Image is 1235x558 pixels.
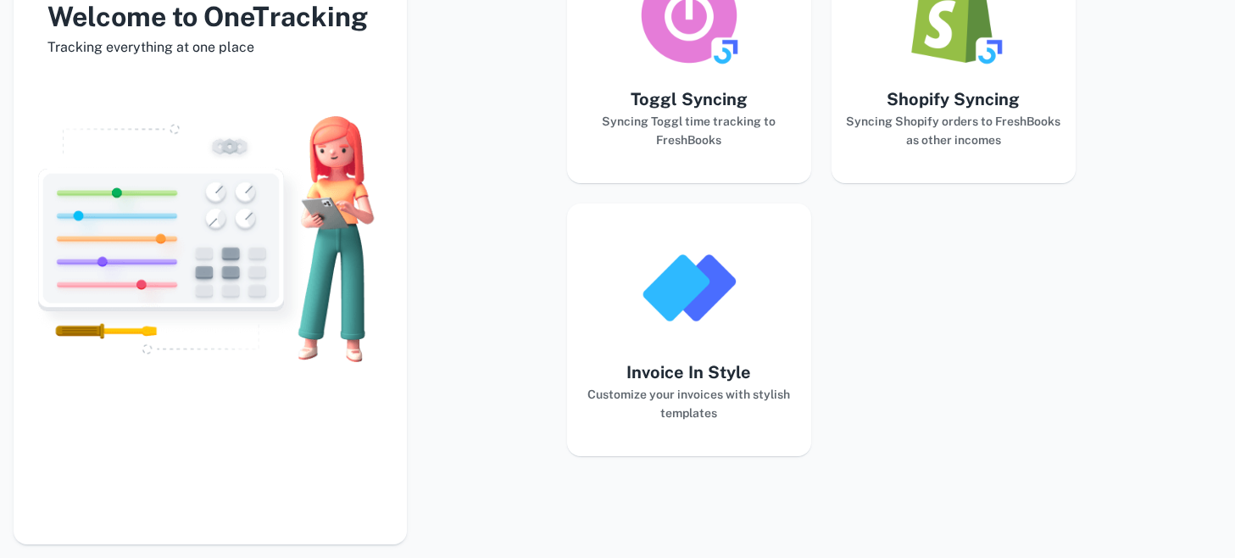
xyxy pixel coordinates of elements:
h5: Invoice In Style [581,360,798,385]
h5: Toggl Syncing [581,86,798,112]
h6: Syncing Shopify orders to FreshBooks as other incomes [845,112,1062,149]
h5: Shopify Syncing [845,86,1062,112]
button: Invoice In StyleCustomize your invoices with stylish templates [567,204,811,456]
h6: Syncing Toggl time tracking to FreshBooks [581,112,798,149]
span: Tracking everything at one place [14,37,407,58]
h6: Customize your invoices with stylish templates [581,385,798,422]
img: logo_invoice_in_style_app.png [638,237,740,339]
img: landing [14,92,407,387]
